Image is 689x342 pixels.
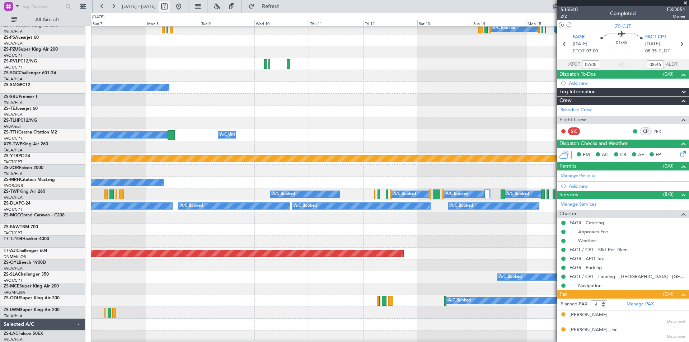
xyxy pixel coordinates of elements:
a: ZS-ZORFalcon 2000 [4,166,43,170]
a: --- - Navigation [570,282,601,289]
div: Thu 11 [309,20,363,26]
div: Add new [569,80,685,86]
div: Sat 13 [417,20,472,26]
a: FAOR/JNB [4,183,23,188]
button: All Aircraft [8,14,78,25]
a: ZS-DLAPC-24 [4,201,31,206]
a: ZS-SGCChallenger 601-3A [4,71,57,75]
button: Refresh [245,1,288,12]
a: ZS-TTHCessna Citation M2 [4,130,57,135]
span: [DATE] [645,41,660,48]
a: FACT/CPT [4,53,22,58]
a: FALA/HLA [4,76,23,82]
span: ZS-TLH [4,118,18,123]
div: A/C Booked [448,295,471,306]
a: ZS-LACFalcon 50EX [4,332,43,336]
a: FALA/HLA [4,112,23,117]
div: Add new [569,183,685,189]
span: ZS-PZU [4,47,18,52]
a: FABA/null [4,124,22,129]
span: ZS-MCE [4,284,19,289]
span: ZS-MGC [4,213,20,217]
a: PFR [653,128,670,135]
span: ZS-SMG [4,83,20,87]
a: FAGM/QRA [4,290,25,295]
span: EXD051 [667,6,685,13]
div: A/C Booked [446,189,468,200]
a: ZS-OYLBeech 1900D [4,261,46,265]
a: ZS-SRUPremier I [4,95,37,99]
a: T7-AJIChallenger 604 [4,249,47,253]
a: FAGR - APD Tax [570,256,604,262]
input: --:-- [582,60,599,69]
button: UTC [559,22,571,28]
span: ZS-CJT [615,23,631,30]
a: ZS-SLAChallenger 350 [4,272,49,277]
a: ZS-PZUSuper King Air 200 [4,47,58,52]
div: [PERSON_NAME] [570,311,608,319]
a: ZS-MRHCitation Mustang [4,178,55,182]
span: Pax [559,290,567,299]
span: AC [602,151,608,159]
a: ZS-SMGPC12 [4,83,30,87]
a: FAGR - Catering [570,220,604,226]
div: - - [582,128,598,135]
span: ZS-MRH [4,178,20,182]
a: Schedule Crew [561,107,592,114]
span: Document [667,334,685,340]
span: ZS-YTB [4,154,18,158]
a: FALA/HLA [4,41,23,46]
span: [DATE] [573,41,587,48]
a: FALA/HLA [4,195,23,200]
a: --- - Approach Fee [570,229,608,235]
span: ATOT [568,61,580,68]
span: Owner [667,13,685,19]
span: PM [583,151,590,159]
span: ZS-PSA [4,36,18,40]
a: FALA/HLA [4,29,23,34]
span: AF [638,151,644,159]
span: ZS-SRU [4,95,19,99]
span: XZS-TWP [4,142,22,146]
a: ZS-ODUSuper King Air 200 [4,296,60,300]
span: Charter [559,210,577,218]
a: Manage PAX [627,301,654,308]
a: FALA/HLA [4,313,23,319]
a: FACT/CPT [4,278,22,283]
a: FALA/HLA [4,100,23,106]
span: Refresh [256,4,286,9]
a: FACT/CPT [4,230,22,236]
span: (0/4) [663,290,674,298]
div: [DATE] [92,14,104,20]
span: Document [667,319,685,325]
span: Dispatch To-Dos [559,70,596,79]
a: ZS-TEJLearjet 60 [4,107,38,111]
a: FACT/CPT [4,159,22,165]
span: ETOT [573,48,585,55]
span: Permits [559,162,576,170]
a: FALA/HLA [4,171,23,177]
span: ZS-LWM [4,308,20,312]
span: FACT CPT [645,34,666,41]
a: ZS-RVLPC12/NG [4,59,37,64]
div: A/C Booked [181,201,203,211]
div: Tue 9 [200,20,254,26]
a: DNMM/LOS [4,254,26,259]
span: ELDT [658,48,670,55]
div: Mon 15 [526,20,581,26]
span: 2/2 [561,13,578,19]
a: ZS-LWMSuper King Air 200 [4,308,60,312]
div: Sun 14 [472,20,526,26]
a: ZS-TLHPC12/NG [4,118,37,123]
span: ZS-DLA [4,201,19,206]
a: XZS-TWPKing Air 260 [4,142,48,146]
span: Dispatch Checks and Weather [559,140,628,148]
span: T7-TJ104 [4,237,22,241]
input: Trip Number [22,1,63,12]
a: FACT/CPT [4,136,22,141]
div: A/C Booked [499,272,522,282]
a: ZS-MGCGrand Caravan - C208 [4,213,65,217]
div: A/C Booked [272,189,295,200]
span: ALDT [666,61,678,68]
span: Services [559,191,578,199]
